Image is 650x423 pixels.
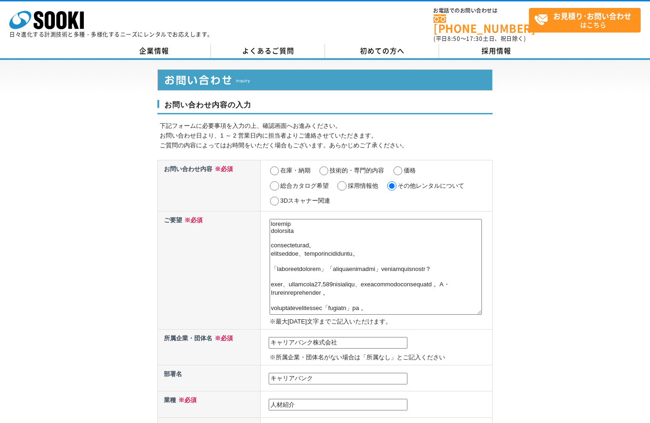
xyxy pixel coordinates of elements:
[439,44,553,58] a: 採用情報
[269,373,407,385] input: 例）カスタマーサポート部
[280,182,329,189] label: 総合カタログ希望
[447,34,460,43] span: 8:50
[534,8,640,32] span: はこちら
[433,14,529,33] a: [PHONE_NUMBER]
[348,182,378,189] label: 採用情報他
[158,391,261,417] th: 業種
[553,10,631,21] strong: お見積り･お問い合わせ
[9,32,213,37] p: 日々進化する計測技術と多種・多様化するニーズにレンタルでお応えします。
[325,44,439,58] a: 初めての方へ
[360,46,405,56] span: 初めての方へ
[212,165,233,172] span: ※必須
[160,121,493,150] p: 下記フォームに必要事項を入力の上、確認画面へお進みください。 お問い合わせ日より、1 ～ 2 営業日内に担当者よりご連絡させていただきます。 ご質問の内容によってはお時間をいただく場合もございま...
[398,182,464,189] label: その他レンタルについて
[433,8,529,13] span: お電話でのお問い合わせは
[182,217,203,224] span: ※必須
[404,167,416,174] label: 価格
[157,69,493,91] img: お問い合わせ
[433,34,526,43] span: (平日 ～ 土日、祝日除く)
[270,353,490,363] p: ※所属企業・団体名がない場合は「所属なし」とご記入ください
[157,100,493,115] h3: お問い合わせ内容の入力
[529,8,641,33] a: お見積り･お問い合わせはこちら
[330,167,384,174] label: 技術的・専門的内容
[211,44,325,58] a: よくあるご質問
[269,399,407,411] input: 業種不明の場合、事業内容を記載ください
[158,211,261,329] th: ご要望
[280,167,311,174] label: 在庫・納期
[269,337,407,349] input: 例）株式会社ソーキ
[466,34,483,43] span: 17:30
[158,330,261,365] th: 所属企業・団体名
[158,160,261,211] th: お問い合わせ内容
[212,335,233,342] span: ※必須
[97,44,211,58] a: 企業情報
[176,397,196,403] span: ※必須
[158,365,261,391] th: 部署名
[270,317,490,327] p: ※最大[DATE]文字までご記入いただけます。
[280,197,331,204] label: 3Dスキャナー関連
